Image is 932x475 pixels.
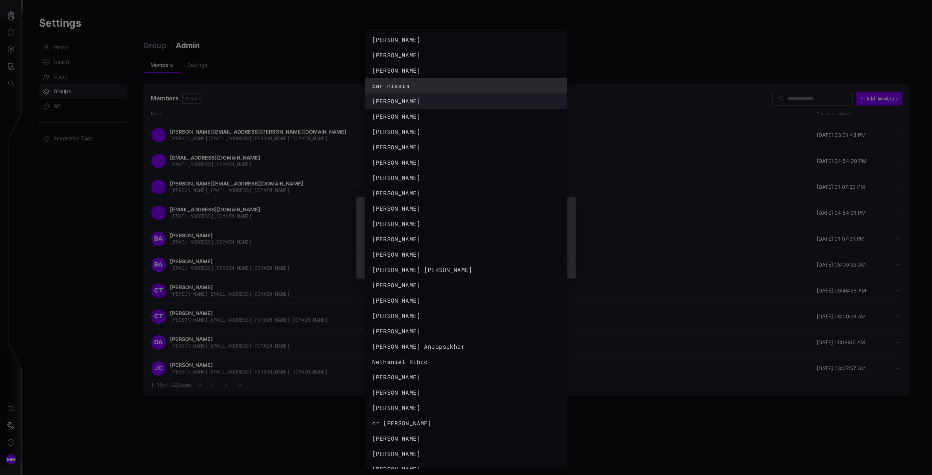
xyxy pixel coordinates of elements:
[372,296,545,305] div: [PERSON_NAME]
[372,465,545,474] div: [PERSON_NAME]
[372,434,545,443] div: [PERSON_NAME]
[372,127,545,136] div: [PERSON_NAME]
[372,373,545,382] div: [PERSON_NAME]
[372,158,545,167] div: [PERSON_NAME]
[372,81,545,90] div: bar nissim
[372,235,545,244] div: [PERSON_NAME]
[372,449,545,458] div: [PERSON_NAME]
[372,357,545,366] div: Nethaniel Ribco
[372,173,545,182] div: [PERSON_NAME]
[372,219,545,228] div: [PERSON_NAME]
[372,281,545,290] div: [PERSON_NAME]
[372,250,545,259] div: [PERSON_NAME]
[372,419,545,428] div: or [PERSON_NAME]
[372,97,545,106] div: [PERSON_NAME]
[372,204,545,213] div: [PERSON_NAME]
[372,311,545,320] div: [PERSON_NAME]
[372,112,545,121] div: [PERSON_NAME]
[372,35,545,44] div: [PERSON_NAME]
[372,265,545,274] div: [PERSON_NAME] [PERSON_NAME]
[372,403,545,412] div: [PERSON_NAME]
[372,51,545,60] div: [PERSON_NAME]
[372,327,545,336] div: [PERSON_NAME]
[372,189,545,198] div: [PERSON_NAME]
[372,66,545,75] div: [PERSON_NAME]
[372,143,545,152] div: [PERSON_NAME]
[372,342,545,351] div: [PERSON_NAME] Anoopsekhar
[372,388,545,397] div: [PERSON_NAME]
